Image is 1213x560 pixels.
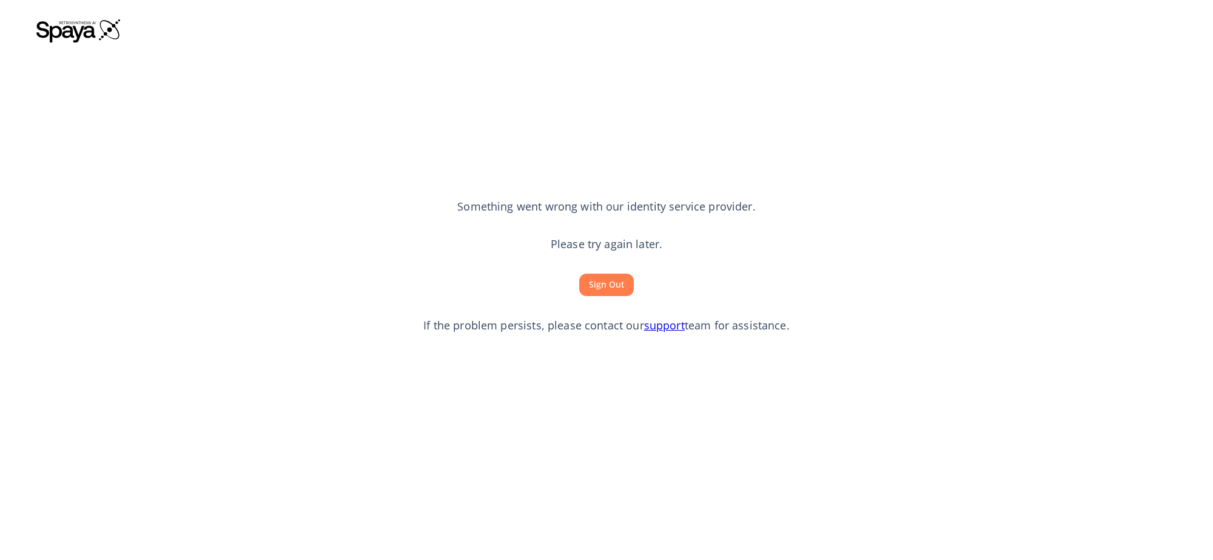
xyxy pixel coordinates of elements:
[551,237,662,252] p: Please try again later.
[644,318,685,332] a: support
[423,318,790,334] p: If the problem persists, please contact our team for assistance.
[457,199,755,215] p: Something went wrong with our identity service provider.
[36,18,121,42] img: Spaya logo
[579,274,634,296] button: Sign Out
